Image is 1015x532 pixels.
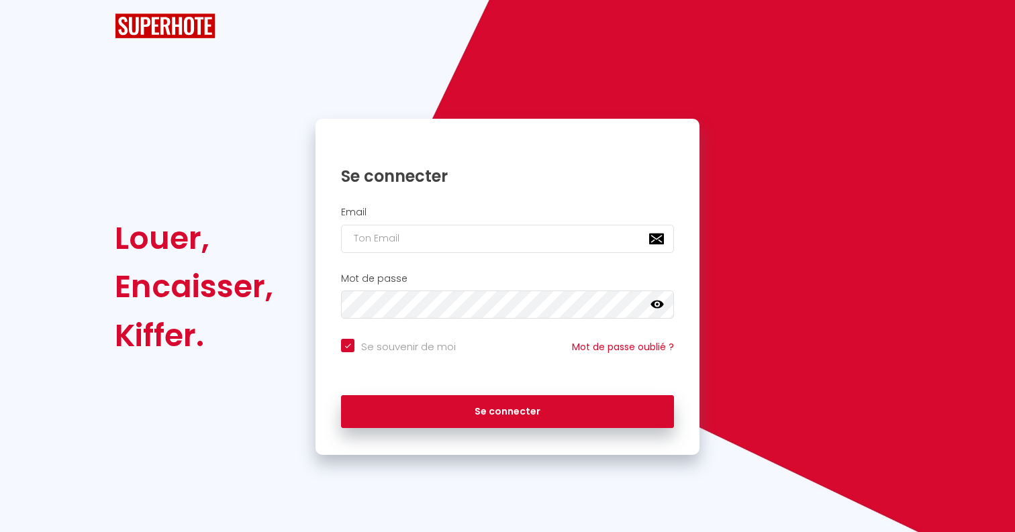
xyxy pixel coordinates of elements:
div: Louer, [115,214,273,262]
h1: Se connecter [341,166,674,187]
h2: Email [341,207,674,218]
h2: Mot de passe [341,273,674,284]
img: SuperHote logo [115,13,215,38]
div: Encaisser, [115,262,273,311]
input: Ton Email [341,225,674,253]
button: Se connecter [341,395,674,429]
div: Kiffer. [115,311,273,360]
a: Mot de passe oublié ? [572,340,674,354]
